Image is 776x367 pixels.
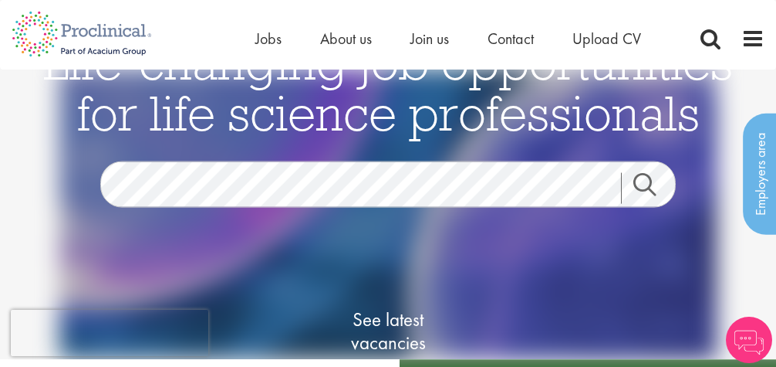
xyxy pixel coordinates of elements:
a: Job search submit button [621,173,687,204]
iframe: reCAPTCHA [11,310,208,356]
img: Chatbot [726,317,772,363]
span: See latest vacancies [311,308,465,355]
a: About us [320,29,372,49]
a: Join us [410,29,449,49]
a: Jobs [255,29,282,49]
span: Life-changing job opportunities for life science professionals [43,31,733,144]
a: Upload CV [572,29,641,49]
a: Contact [488,29,534,49]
